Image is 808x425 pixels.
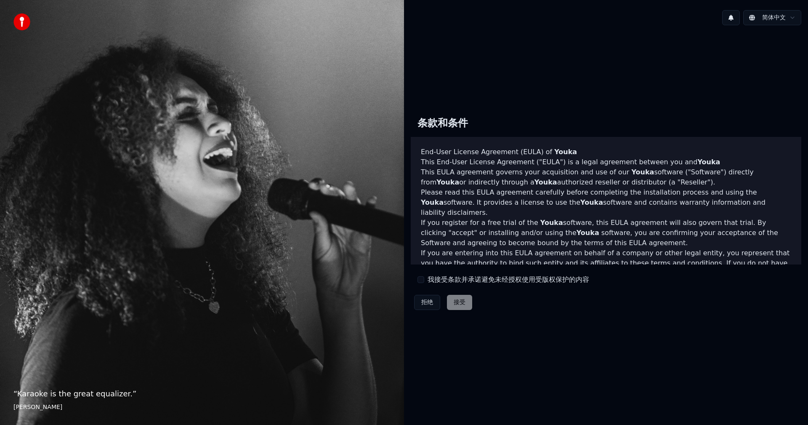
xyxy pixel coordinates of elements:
[414,295,440,310] button: 拒绝
[411,110,475,137] div: 条款和条件
[697,158,720,166] span: Youka
[421,198,444,206] span: Youka
[421,187,791,218] p: Please read this EULA agreement carefully before completing the installation process and using th...
[421,218,791,248] p: If you register for a free trial of the software, this EULA agreement will also govern that trial...
[534,178,557,186] span: Youka
[421,147,791,157] h3: End-User License Agreement (EULA) of
[631,168,654,176] span: Youka
[421,248,791,289] p: If you are entering into this EULA agreement on behalf of a company or other legal entity, you re...
[580,198,603,206] span: Youka
[540,219,563,227] span: Youka
[421,157,791,167] p: This End-User License Agreement ("EULA") is a legal agreement between you and
[13,13,30,30] img: youka
[577,229,599,237] span: Youka
[428,275,589,285] label: 我接受条款并承诺避免未经授权使用受版权保护的内容
[554,148,577,156] span: Youka
[13,388,391,400] p: “ Karaoke is the great equalizer. ”
[13,403,391,412] footer: [PERSON_NAME]
[436,178,459,186] span: Youka
[421,167,791,187] p: This EULA agreement governs your acquisition and use of our software ("Software") directly from o...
